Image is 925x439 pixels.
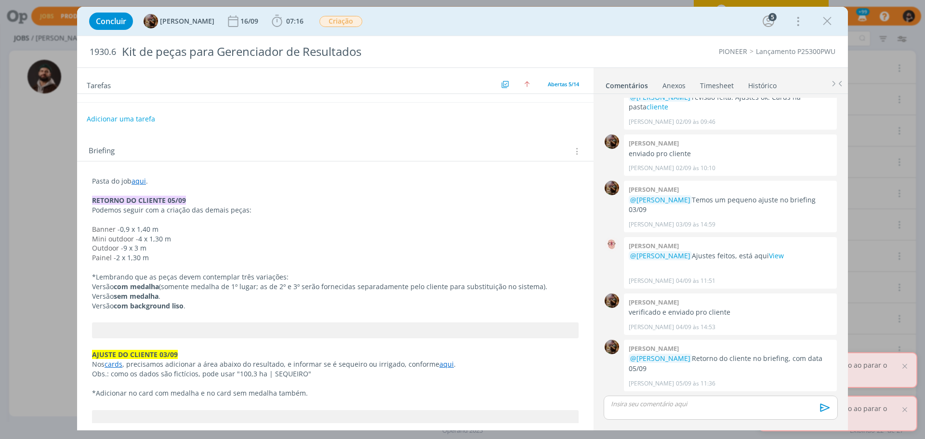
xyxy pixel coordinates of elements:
[286,16,304,26] span: 07:16
[92,350,178,359] strong: AJUSTE DO CLIENTE 03/09
[92,388,308,398] span: *Adicionar no card com medalha e no card sem medalha também.
[630,93,690,102] span: @[PERSON_NAME]
[629,149,832,159] p: enviado pro cliente
[77,7,848,430] div: dialog
[676,379,715,388] span: 05/09 às 11:36
[105,359,122,369] a: cards
[90,47,116,57] span: 1930.6
[662,81,686,91] div: Anexos
[118,40,521,64] div: Kit de peças para Gerenciador de Resultados
[319,15,363,27] button: Criação
[114,292,159,301] strong: sem medalha
[319,16,362,27] span: Criação
[629,185,679,194] b: [PERSON_NAME]
[676,118,715,126] span: 02/09 às 09:46
[676,277,715,285] span: 04/09 às 11:51
[92,282,579,292] p: Versão (somente medalha de 1º lugar; as de 2º e 3º serão fornecidas separadamente pelo cliente pa...
[92,176,579,186] p: Pasta do job .
[629,164,674,173] p: [PERSON_NAME]
[756,47,835,56] a: Lançamento P25300PWU
[548,80,579,88] span: Abertas 5/14
[92,234,138,243] span: Mini outdoor -
[439,359,454,369] a: aqui
[630,354,690,363] span: @[PERSON_NAME]
[676,164,715,173] span: 02/09 às 10:10
[92,205,579,215] p: Podemos seguir com a criação das demais peças:
[269,13,306,29] button: 07:16
[605,237,619,252] img: A
[647,102,668,111] a: cliente
[454,359,456,369] span: .
[92,225,120,234] span: Banner -
[87,79,111,90] span: Tarefas
[92,359,105,369] span: Nos
[92,253,116,262] span: Painel -
[132,176,146,186] a: aqui
[86,110,156,128] button: Adicionar uma tarefa
[629,307,832,317] p: verificado e enviado pro cliente
[114,282,159,291] strong: com medalha
[629,323,674,332] p: [PERSON_NAME]
[629,118,674,126] p: [PERSON_NAME]
[144,14,214,28] button: A[PERSON_NAME]
[92,272,579,282] p: *Lembrando que as peças devem contemplar três variações:
[114,301,184,310] strong: com background liso
[92,243,579,253] p: 9 x 3 m
[629,195,832,215] p: Temos um pequeno ajuste no briefing 03/09
[719,47,747,56] a: PIONEER
[629,344,679,353] b: [PERSON_NAME]
[605,77,648,91] a: Comentários
[629,379,674,388] p: [PERSON_NAME]
[92,253,579,263] p: 2 x 1,30 m
[676,220,715,229] span: 03/09 às 14:59
[605,134,619,149] img: A
[160,18,214,25] span: [PERSON_NAME]
[524,81,530,87] img: arrow-up.svg
[676,323,715,332] span: 04/09 às 14:53
[629,251,832,261] p: Ajustes feitos, está aqui
[92,196,186,205] strong: RETORNO DO CLIENTE 05/09
[89,145,115,158] span: Briefing
[629,241,679,250] b: [PERSON_NAME]
[629,220,674,229] p: [PERSON_NAME]
[240,18,260,25] div: 16/09
[92,301,579,311] p: Versão .
[761,13,776,29] button: 5
[96,17,126,25] span: Concluir
[748,77,777,91] a: Histórico
[769,251,784,260] a: View
[92,369,579,379] p: Obs.: como os dados são fictícios, pode usar "100,3 ha | SEQUEIRO"
[629,277,674,285] p: [PERSON_NAME]
[630,251,690,260] span: @[PERSON_NAME]
[605,293,619,308] img: A
[629,139,679,147] b: [PERSON_NAME]
[605,181,619,195] img: A
[92,234,579,244] p: 4 x 1,30 m
[92,243,123,253] span: Outdoor -
[89,13,133,30] button: Concluir
[630,195,690,204] span: @[PERSON_NAME]
[120,225,159,234] span: 0,9 x 1,40 m
[92,292,579,301] p: Versão .
[700,77,734,91] a: Timesheet
[122,359,439,369] span: , precisamos adicionar a área abaixo do resultado, e informar se é sequeiro ou irrigado, conforme
[768,13,777,21] div: 5
[605,340,619,354] img: A
[629,298,679,306] b: [PERSON_NAME]
[629,93,832,112] p: revisão feita. Ajustes ok. Cards na pasta
[629,354,832,373] p: Retorno do cliente no briefing, com data 05/09
[144,14,158,28] img: A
